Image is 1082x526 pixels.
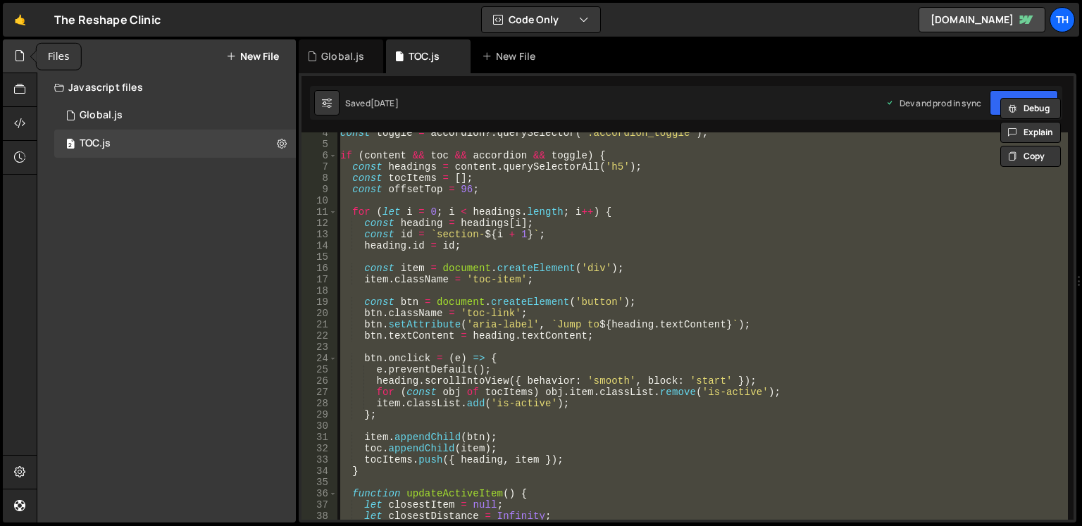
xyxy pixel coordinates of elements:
[66,139,75,151] span: 2
[301,308,337,319] div: 20
[301,184,337,195] div: 9
[37,73,296,101] div: Javascript files
[301,330,337,342] div: 22
[301,263,337,274] div: 16
[371,97,399,109] div: [DATE]
[345,97,399,109] div: Saved
[37,44,81,70] div: Files
[301,387,337,398] div: 27
[301,229,337,240] div: 13
[482,7,600,32] button: Code Only
[80,109,123,122] div: Global.js
[301,409,337,420] div: 29
[301,398,337,409] div: 28
[301,511,337,522] div: 38
[3,3,37,37] a: 🤙
[54,101,296,130] div: 15878/42361.js
[80,137,111,150] div: TOC.js
[990,90,1058,115] button: Save
[301,342,337,353] div: 23
[301,218,337,229] div: 12
[409,49,440,63] div: TOC.js
[301,150,337,161] div: 6
[54,11,161,28] div: The Reshape Clinic
[919,7,1045,32] a: [DOMAIN_NAME]
[301,161,337,173] div: 7
[301,432,337,443] div: 31
[301,251,337,263] div: 15
[301,195,337,206] div: 10
[301,488,337,499] div: 36
[301,139,337,150] div: 5
[301,127,337,139] div: 4
[301,296,337,308] div: 19
[885,97,981,109] div: Dev and prod in sync
[1000,122,1061,143] button: Explain
[482,49,541,63] div: New File
[301,364,337,375] div: 25
[301,206,337,218] div: 11
[1000,146,1061,167] button: Copy
[226,51,279,62] button: New File
[301,499,337,511] div: 37
[1000,98,1061,119] button: Debug
[301,274,337,285] div: 17
[301,465,337,477] div: 34
[1050,7,1075,32] a: Th
[301,240,337,251] div: 14
[301,454,337,465] div: 33
[301,420,337,432] div: 30
[301,173,337,184] div: 8
[301,319,337,330] div: 21
[301,285,337,296] div: 18
[321,49,364,63] div: Global.js
[301,477,337,488] div: 35
[301,375,337,387] div: 26
[301,353,337,364] div: 24
[54,130,296,158] div: 15878/46777.js
[301,443,337,454] div: 32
